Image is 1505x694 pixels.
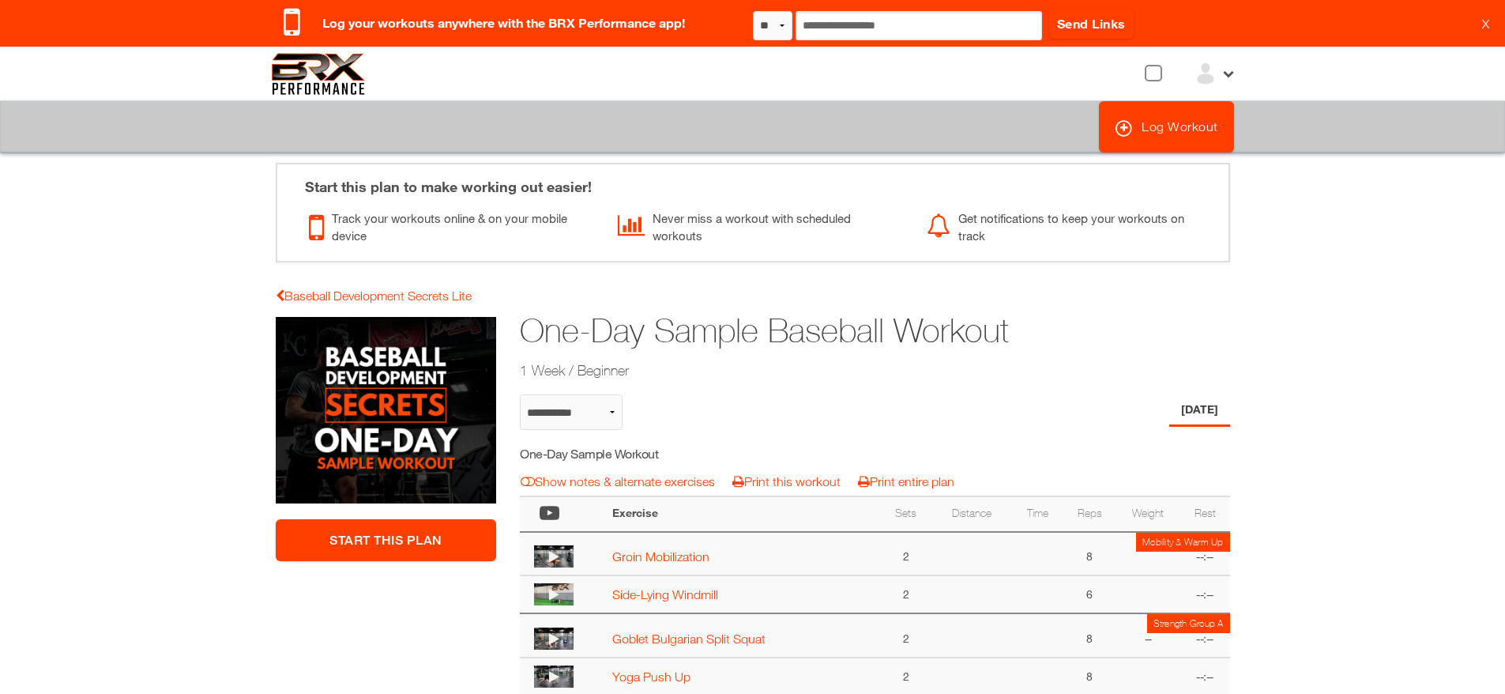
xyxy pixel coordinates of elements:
a: Side-Lying Windmill [612,587,718,602]
div: Start this plan to make working out easier! [289,164,1217,198]
th: Rest [1180,496,1230,532]
h2: 1 Week / Beginner [520,360,1108,380]
a: Print this workout [732,474,841,488]
td: --:-- [1180,575,1230,613]
td: 2 [881,575,931,613]
td: --:-- [1180,532,1230,576]
th: Reps [1063,496,1116,532]
a: Baseball Development Secrets Lite [276,289,472,303]
td: -- [1116,613,1180,658]
th: Weight [1116,496,1180,532]
li: Day 1 [1169,394,1230,427]
td: Mobility & Warm Up [1136,533,1230,552]
a: Print entire plan [858,474,954,488]
td: --:-- [1180,613,1230,658]
img: One-Day Sample Baseball Workout [276,317,497,504]
th: Distance [931,496,1013,532]
a: Send Links [1049,8,1134,39]
img: thumbnail.png [534,583,574,605]
a: Yoga Push Up [612,669,690,684]
th: Sets [881,496,931,532]
td: 2 [881,532,931,576]
a: Groin Mobilization [612,549,709,564]
a: X [1482,16,1489,32]
h1: One-Day Sample Baseball Workout [520,307,1108,354]
img: ex-default-user.svg [1194,62,1217,85]
a: Start This Plan [276,519,497,561]
div: Get notifications to keep your workouts on track [927,206,1212,245]
td: 8 [1063,532,1116,576]
td: 2 [881,613,931,658]
img: thumbnail.png [534,628,574,650]
img: thumbnail.png [534,545,574,568]
th: Exercise [604,496,881,532]
td: 6 [1063,575,1116,613]
div: Track your workouts online & on your mobile device [309,206,594,245]
th: Time [1013,496,1063,532]
a: Goblet Bulgarian Split Squat [612,632,766,646]
td: 8 [1063,613,1116,658]
a: Log Workout [1099,101,1234,153]
div: Never miss a workout with scheduled workouts [618,206,903,245]
h5: One-Day Sample Workout [520,445,802,462]
img: 6f7da32581c89ca25d665dc3aae533e4f14fe3ef_original.svg [272,53,366,95]
td: Strength Group A [1147,614,1230,633]
a: Show notes & alternate exercises [521,474,715,488]
img: thumbnail.png [534,666,574,688]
